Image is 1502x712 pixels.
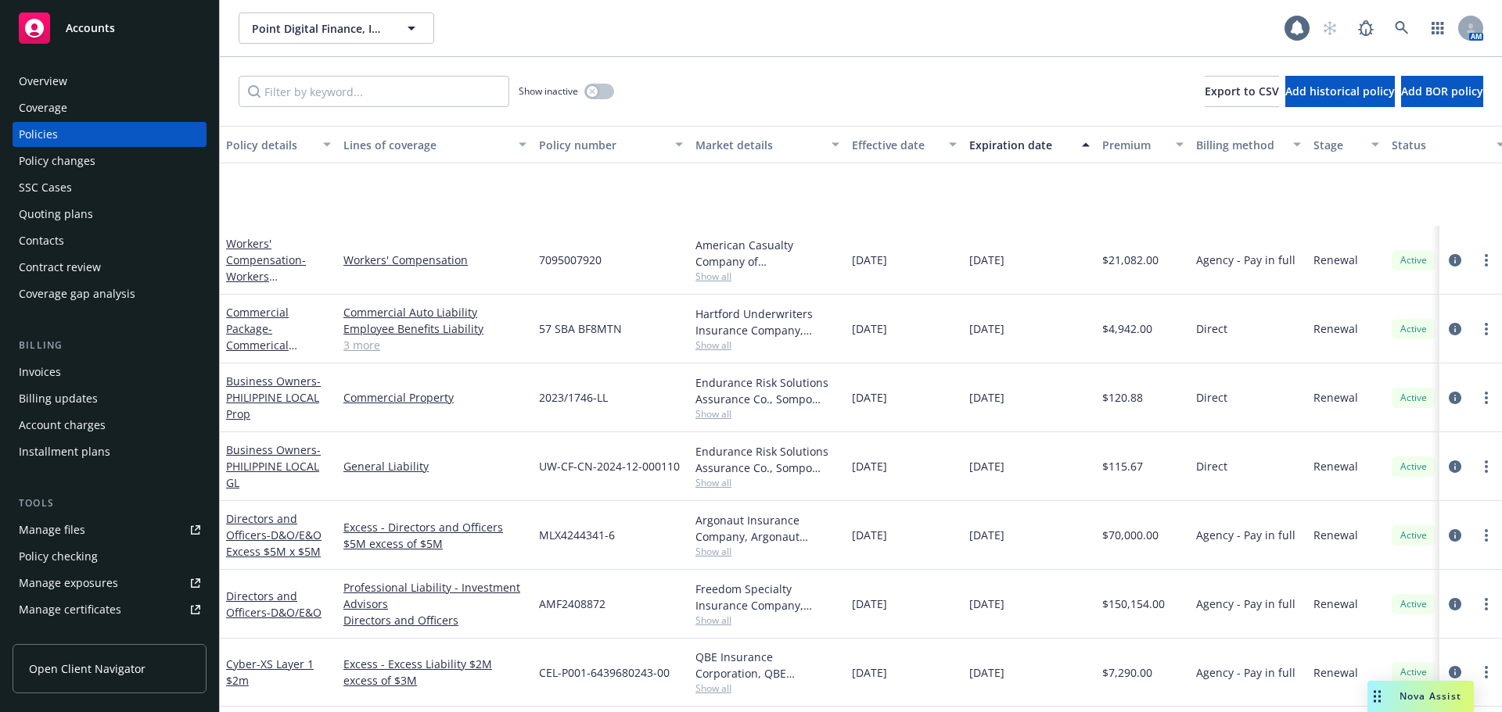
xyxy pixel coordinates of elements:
[343,579,526,612] a: Professional Liability - Investment Advisors
[1102,664,1152,681] span: $7,290.00
[1477,320,1496,338] a: more
[29,660,146,677] span: Open Client Navigator
[226,236,319,300] a: Workers' Compensation
[1314,13,1346,44] a: Start snowing
[1102,527,1159,543] span: $70,000.00
[846,126,963,163] button: Effective date
[226,137,314,153] div: Policy details
[852,664,887,681] span: [DATE]
[1446,526,1464,545] a: circleInformation
[13,571,207,596] span: Manage exposures
[343,519,526,552] a: Excess - Directors and Officers $5M excess of $5M
[19,386,98,411] div: Billing updates
[695,682,839,695] span: Show all
[13,6,207,50] a: Accounts
[1196,664,1295,681] span: Agency - Pay in full
[539,664,670,681] span: CEL-P001-6439680243-00
[969,527,1004,543] span: [DATE]
[19,360,61,385] div: Invoices
[1313,596,1358,612] span: Renewal
[1196,458,1227,474] span: Direct
[1392,137,1487,153] div: Status
[1196,596,1295,612] span: Agency - Pay in full
[1477,595,1496,614] a: more
[66,22,115,34] span: Accounts
[19,122,58,147] div: Policies
[1446,457,1464,476] a: circleInformation
[13,228,207,253] a: Contacts
[963,126,1096,163] button: Expiration date
[1446,251,1464,270] a: circleInformation
[695,614,839,627] span: Show all
[13,69,207,94] a: Overview
[1313,320,1358,337] span: Renewal
[1477,457,1496,476] a: more
[19,571,118,596] div: Manage exposures
[1190,126,1307,163] button: Billing method
[519,84,578,98] span: Show inactive
[695,407,839,420] span: Show all
[539,527,615,543] span: MLX4244341-6
[343,304,526,320] a: Commercial Auto Liability
[19,228,64,253] div: Contacts
[1196,320,1227,337] span: Direct
[1398,528,1429,542] span: Active
[252,20,387,37] span: Point Digital Finance, Inc.
[695,545,839,558] span: Show all
[852,596,887,612] span: [DATE]
[1285,76,1395,107] button: Add historical policy
[695,476,839,489] span: Show all
[1196,527,1295,543] span: Agency - Pay in full
[1307,126,1385,163] button: Stage
[343,612,526,628] a: Directors and Officers
[695,512,839,545] div: Argonaut Insurance Company, Argonaut Insurance Company (Argo)
[343,252,526,268] a: Workers' Compensation
[1422,13,1453,44] a: Switch app
[1205,84,1279,98] span: Export to CSV
[1196,389,1227,406] span: Direct
[13,95,207,120] a: Coverage
[695,338,839,352] span: Show all
[852,252,887,268] span: [DATE]
[226,305,289,369] a: Commercial Package
[1367,681,1387,712] div: Drag to move
[1102,458,1143,474] span: $115.67
[13,413,207,438] a: Account charges
[1313,137,1362,153] div: Stage
[1477,526,1496,545] a: more
[1446,595,1464,614] a: circleInformation
[343,320,526,337] a: Employee Benefits Liability
[852,458,887,474] span: [DATE]
[969,389,1004,406] span: [DATE]
[1102,252,1159,268] span: $21,082.00
[226,442,321,490] span: - PHILIPPINE LOCAL GL
[539,389,608,406] span: 2023/1746-LL
[13,202,207,227] a: Quoting plans
[969,320,1004,337] span: [DATE]
[852,527,887,543] span: [DATE]
[1102,320,1152,337] span: $4,942.00
[19,69,67,94] div: Overview
[343,458,526,474] a: General Liability
[1398,322,1429,336] span: Active
[695,237,839,270] div: American Casualty Company of [GEOGRAPHIC_DATA], [US_STATE], CNA Insurance
[1398,391,1429,405] span: Active
[13,175,207,200] a: SSC Cases
[239,76,509,107] input: Filter by keyword...
[1446,663,1464,682] a: circleInformation
[1313,664,1358,681] span: Renewal
[13,255,207,280] a: Contract review
[13,544,207,569] a: Policy checking
[1350,13,1382,44] a: Report a Bug
[19,597,121,622] div: Manage certificates
[226,589,322,620] a: Directors and Officers
[13,439,207,464] a: Installment plans
[695,649,839,682] div: QBE Insurance Corporation, QBE Insurance Group, Limit
[852,389,887,406] span: [DATE]
[239,13,434,44] button: Point Digital Finance, Inc.
[13,360,207,385] a: Invoices
[1367,681,1474,712] button: Nova Assist
[343,337,526,353] a: 3 more
[1400,689,1461,703] span: Nova Assist
[220,126,337,163] button: Policy details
